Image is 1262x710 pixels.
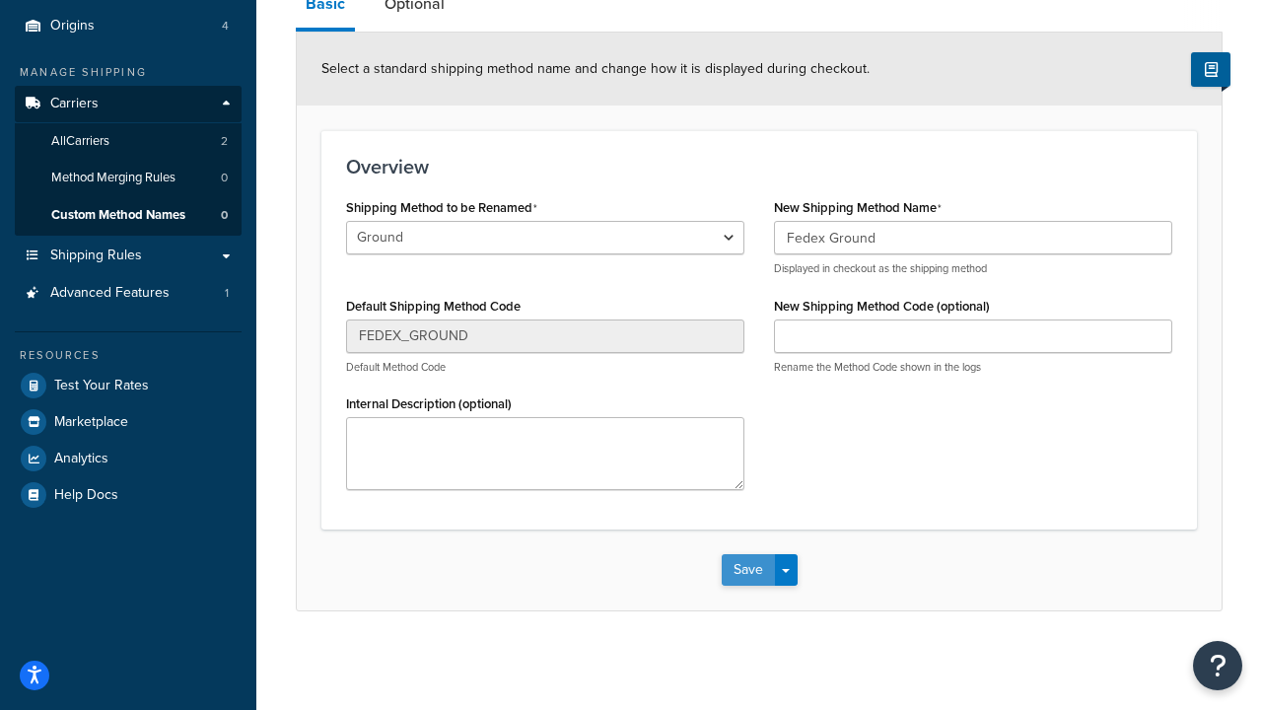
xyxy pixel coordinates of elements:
[50,96,99,112] span: Carriers
[15,64,242,81] div: Manage Shipping
[221,207,228,224] span: 0
[15,197,242,234] li: Custom Method Names
[54,487,118,504] span: Help Docs
[15,275,242,312] li: Advanced Features
[15,86,242,236] li: Carriers
[54,414,128,431] span: Marketplace
[15,441,242,476] a: Analytics
[346,360,744,375] p: Default Method Code
[722,554,775,586] button: Save
[15,86,242,122] a: Carriers
[15,477,242,513] a: Help Docs
[50,285,170,302] span: Advanced Features
[346,200,537,216] label: Shipping Method to be Renamed
[321,58,870,79] span: Select a standard shipping method name and change how it is displayed during checkout.
[15,238,242,274] a: Shipping Rules
[15,347,242,364] div: Resources
[774,299,990,314] label: New Shipping Method Code (optional)
[222,18,229,35] span: 4
[1193,641,1242,690] button: Open Resource Center
[1191,52,1230,87] button: Show Help Docs
[221,133,228,150] span: 2
[774,200,942,216] label: New Shipping Method Name
[774,261,1172,276] p: Displayed in checkout as the shipping method
[15,160,242,196] a: Method Merging Rules0
[346,299,521,314] label: Default Shipping Method Code
[15,8,242,44] a: Origins4
[15,8,242,44] li: Origins
[225,285,229,302] span: 1
[15,197,242,234] a: Custom Method Names0
[346,396,512,411] label: Internal Description (optional)
[774,360,1172,375] p: Rename the Method Code shown in the logs
[221,170,228,186] span: 0
[54,451,108,467] span: Analytics
[50,18,95,35] span: Origins
[15,123,242,160] a: AllCarriers2
[15,275,242,312] a: Advanced Features1
[51,133,109,150] span: All Carriers
[50,248,142,264] span: Shipping Rules
[346,156,1172,177] h3: Overview
[54,378,149,394] span: Test Your Rates
[15,368,242,403] a: Test Your Rates
[51,170,175,186] span: Method Merging Rules
[51,207,185,224] span: Custom Method Names
[15,160,242,196] li: Method Merging Rules
[15,404,242,440] a: Marketplace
